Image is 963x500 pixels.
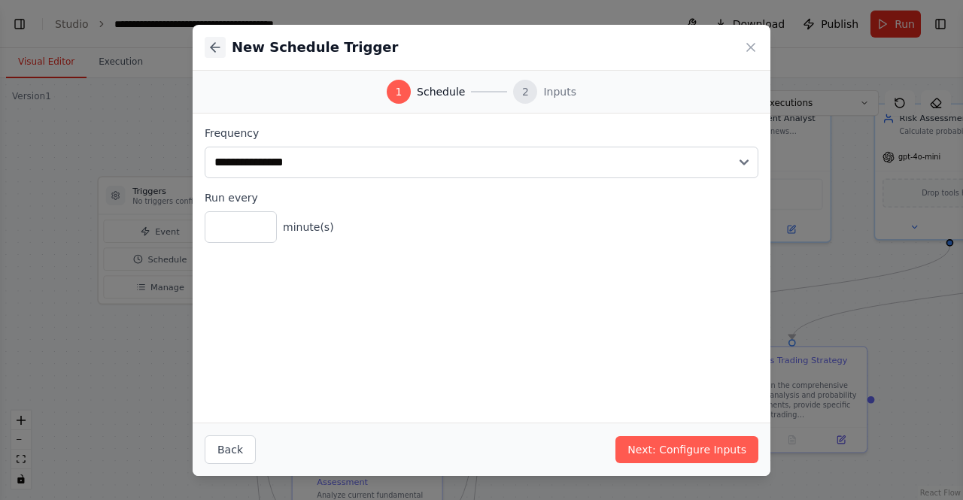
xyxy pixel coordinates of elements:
[205,190,758,205] label: Run every
[232,37,398,58] h2: New Schedule Trigger
[283,220,334,235] span: minute(s)
[387,80,411,104] div: 1
[615,436,758,463] button: Next: Configure Inputs
[205,435,256,464] button: Back
[205,126,758,141] label: Frequency
[543,84,576,99] span: Inputs
[513,80,537,104] div: 2
[417,84,465,99] span: Schedule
